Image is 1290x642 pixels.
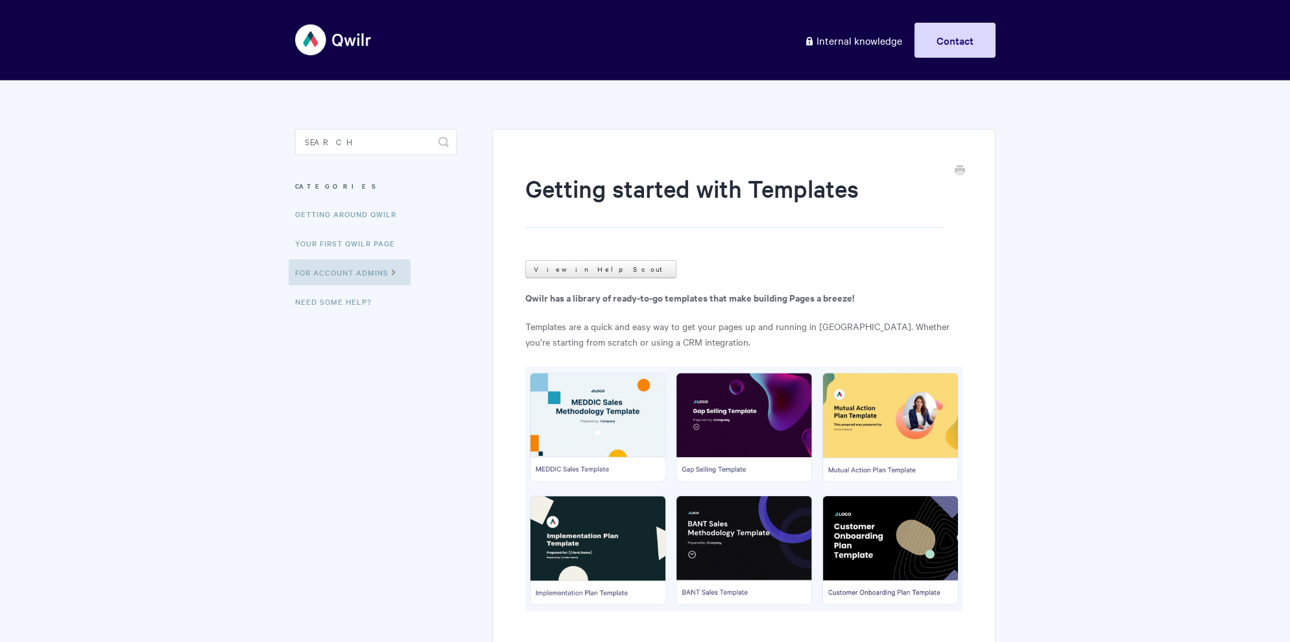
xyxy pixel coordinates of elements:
a: Contact [914,23,996,58]
h3: Categories [295,174,457,198]
a: Your First Qwilr Page [295,230,405,256]
a: Internal knowledge [794,23,912,58]
p: Templates are a quick and easy way to get your pages up and running in [GEOGRAPHIC_DATA]. Whether... [525,318,962,350]
h1: Getting started with Templates [525,172,942,228]
img: Qwilr Help Center [295,16,372,64]
b: Qwilr has a library of ready-to-go templates that make building Pages a breeze! [525,291,854,304]
a: For Account Admins [289,259,411,285]
a: Need Some Help? [295,289,381,315]
a: Getting Around Qwilr [295,201,406,227]
a: View in Help Scout [525,260,676,278]
a: Print this Article [955,164,965,178]
input: Search [295,129,457,155]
